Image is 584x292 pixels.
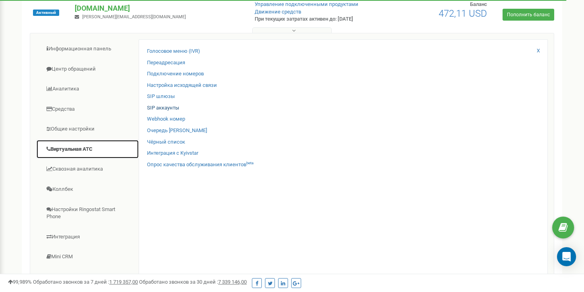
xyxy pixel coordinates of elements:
[537,47,540,55] a: X
[147,104,179,112] a: SIP аккаунты
[139,279,247,285] span: Обработано звонков за 30 дней :
[147,59,185,67] a: Переадресация
[557,247,576,266] div: Open Intercom Messenger
[36,267,139,287] a: Коллтрекинг
[255,1,358,7] a: Управление подключенными продуктами
[147,93,175,100] a: SIP шлюзы
[36,227,139,247] a: Интеграция
[470,1,487,7] span: Баланс
[36,140,139,159] a: Виртуальная АТС
[36,200,139,227] a: Настройки Ringostat Smart Phone
[33,10,59,16] span: Активный
[36,79,139,99] a: Аналитика
[147,82,217,89] a: Настройка исходящей связи
[503,9,554,21] a: Пополнить баланс
[147,48,200,55] a: Голосовое меню (IVR)
[147,115,185,123] a: Webhook номер
[36,39,139,59] a: Информационная панель
[33,279,138,285] span: Обработано звонков за 7 дней :
[147,127,207,134] a: Очередь [PERSON_NAME]
[36,119,139,139] a: Общие настройки
[255,15,377,23] p: При текущих затратах активен до: [DATE]
[439,8,487,19] span: 472,11 USD
[109,279,138,285] u: 1 719 357,00
[147,70,204,78] a: Подключение номеров
[246,161,253,165] sup: beta
[218,279,247,285] u: 7 339 146,00
[36,60,139,79] a: Центр обращений
[75,3,242,13] p: [DOMAIN_NAME]
[36,247,139,267] a: Mini CRM
[147,150,198,157] a: Интеграция с Kyivstar
[8,279,32,285] span: 99,989%
[36,180,139,199] a: Коллбек
[147,161,253,169] a: Опрос качества обслуживания клиентовbeta
[82,14,186,19] span: [PERSON_NAME][EMAIL_ADDRESS][DOMAIN_NAME]
[36,100,139,119] a: Средства
[147,138,185,146] a: Чёрный список
[255,9,301,15] a: Движение средств
[36,159,139,179] a: Сквозная аналитика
